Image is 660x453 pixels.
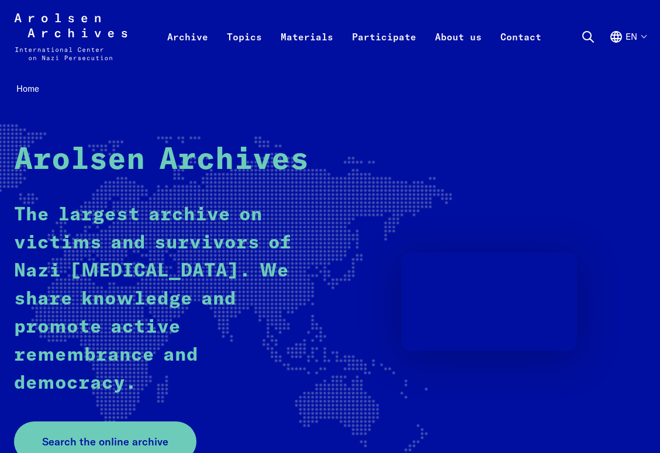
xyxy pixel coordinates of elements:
[343,26,426,73] a: Participate
[16,83,39,94] span: Home
[14,202,310,397] p: The largest archive on victims and survivors of Nazi [MEDICAL_DATA]. We share knowledge and promo...
[426,26,491,73] a: About us
[158,26,217,73] a: Archive
[491,26,551,73] a: Contact
[14,145,309,175] strong: Arolsen Archives
[217,26,271,73] a: Topics
[42,434,168,449] span: Search the online archive
[609,30,646,70] button: English, language selection
[271,26,343,73] a: Materials
[158,13,551,60] nav: Primary
[14,80,646,98] nav: Breadcrumb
